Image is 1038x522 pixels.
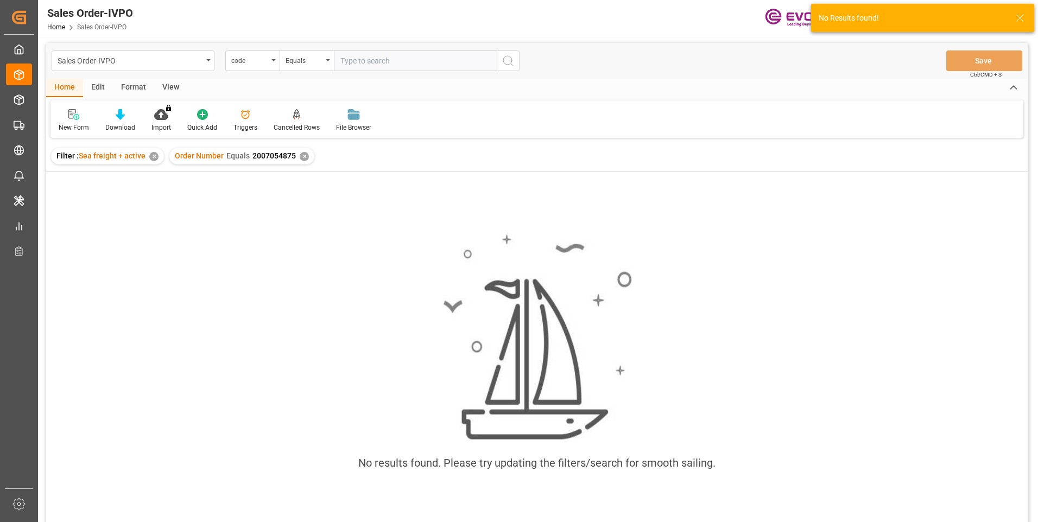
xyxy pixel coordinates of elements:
[56,151,79,160] span: Filter :
[233,123,257,132] div: Triggers
[175,151,224,160] span: Order Number
[149,152,159,161] div: ✕
[819,12,1005,24] div: No Results found!
[970,71,1002,79] span: Ctrl/CMD + S
[47,23,65,31] a: Home
[442,233,632,442] img: smooth_sailing.jpeg
[252,151,296,160] span: 2007054875
[52,50,214,71] button: open menu
[946,50,1022,71] button: Save
[187,123,217,132] div: Quick Add
[46,79,83,97] div: Home
[286,53,322,66] div: Equals
[225,50,280,71] button: open menu
[300,152,309,161] div: ✕
[358,455,716,471] div: No results found. Please try updating the filters/search for smooth sailing.
[274,123,320,132] div: Cancelled Rows
[154,79,187,97] div: View
[105,123,135,132] div: Download
[83,79,113,97] div: Edit
[59,123,89,132] div: New Form
[765,8,836,27] img: Evonik-brand-mark-Deep-Purple-RGB.jpeg_1700498283.jpeg
[280,50,334,71] button: open menu
[226,151,250,160] span: Equals
[497,50,520,71] button: search button
[79,151,145,160] span: Sea freight + active
[47,5,133,21] div: Sales Order-IVPO
[336,123,371,132] div: File Browser
[113,79,154,97] div: Format
[334,50,497,71] input: Type to search
[58,53,202,67] div: Sales Order-IVPO
[231,53,268,66] div: code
